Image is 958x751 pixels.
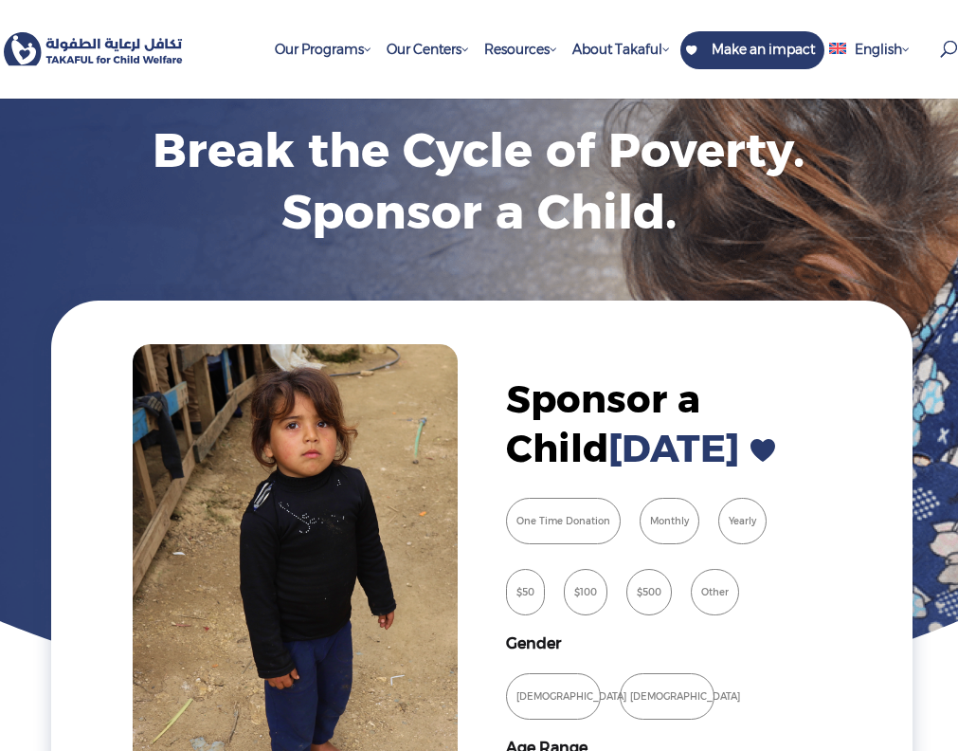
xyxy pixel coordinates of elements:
label: $50 [506,569,545,615]
label: Other [691,569,739,615]
img: Takaful [4,32,183,66]
h1: Break the Cycle of Poverty. Sponsor a Child. [96,119,862,252]
h2: Sponsor a Child [506,375,885,483]
label: Yearly [718,498,767,544]
span: About Takaful [572,41,676,58]
a: Make an impact [680,31,824,69]
a: English [824,31,920,99]
span: Our Programs [275,41,377,58]
span: English [855,41,902,58]
label: $500 [626,569,672,615]
span: Resources [484,41,563,58]
span: Our Centers [387,41,475,58]
label: One Time Donation [506,498,621,544]
legend: Gender [506,631,561,656]
a: Our Centers [382,31,479,99]
label: $100 [564,569,607,615]
a: Resources [479,31,568,99]
label: [DEMOGRAPHIC_DATA] [506,673,601,720]
label: Monthly [640,498,699,544]
a: About Takaful [568,31,680,99]
a: Our Programs [270,31,382,99]
span: Make an impact [712,41,815,58]
span: [DATE] [608,425,739,471]
label: [DEMOGRAPHIC_DATA] [620,673,714,720]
